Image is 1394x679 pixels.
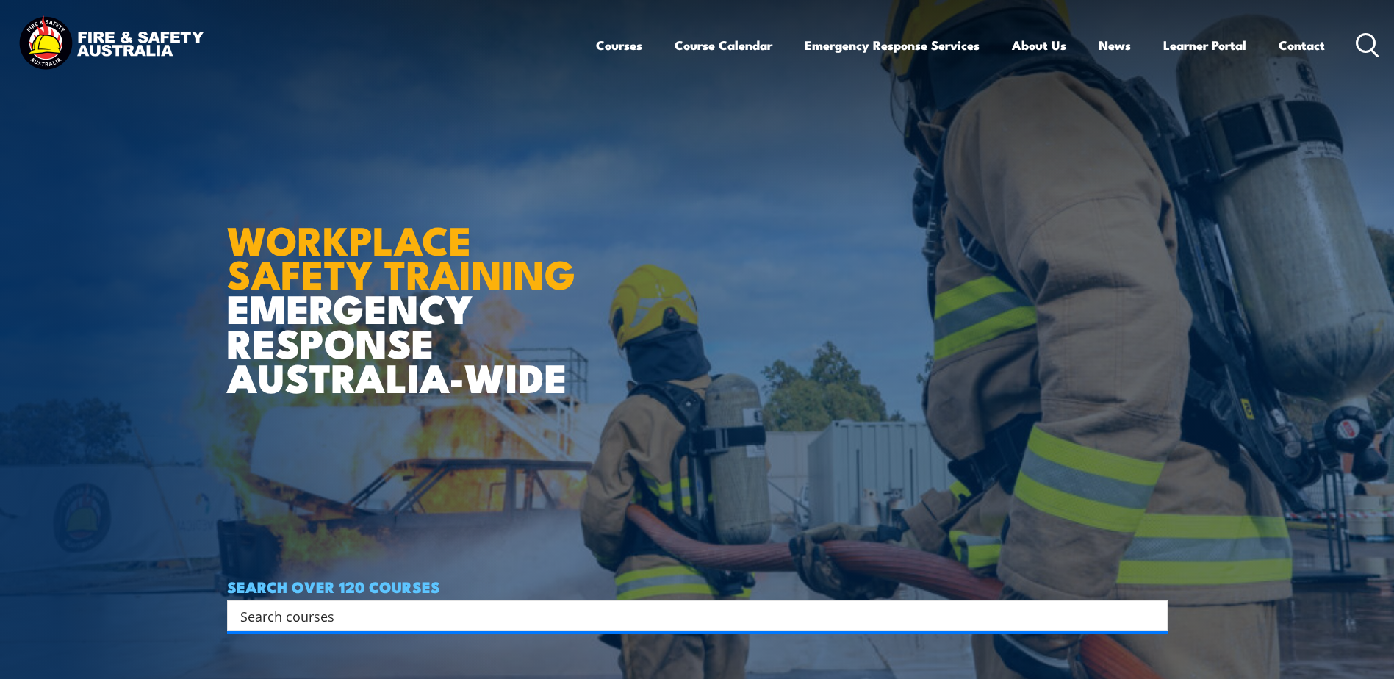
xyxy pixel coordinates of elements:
a: News [1099,26,1131,65]
a: Learner Portal [1163,26,1246,65]
a: Contact [1279,26,1325,65]
input: Search input [240,605,1135,627]
a: Courses [596,26,642,65]
a: About Us [1012,26,1066,65]
a: Course Calendar [675,26,772,65]
form: Search form [243,606,1138,626]
button: Search magnifier button [1142,606,1163,626]
h1: EMERGENCY RESPONSE AUSTRALIA-WIDE [227,185,586,394]
h4: SEARCH OVER 120 COURSES [227,578,1168,594]
strong: WORKPLACE SAFETY TRAINING [227,208,575,303]
a: Emergency Response Services [805,26,980,65]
